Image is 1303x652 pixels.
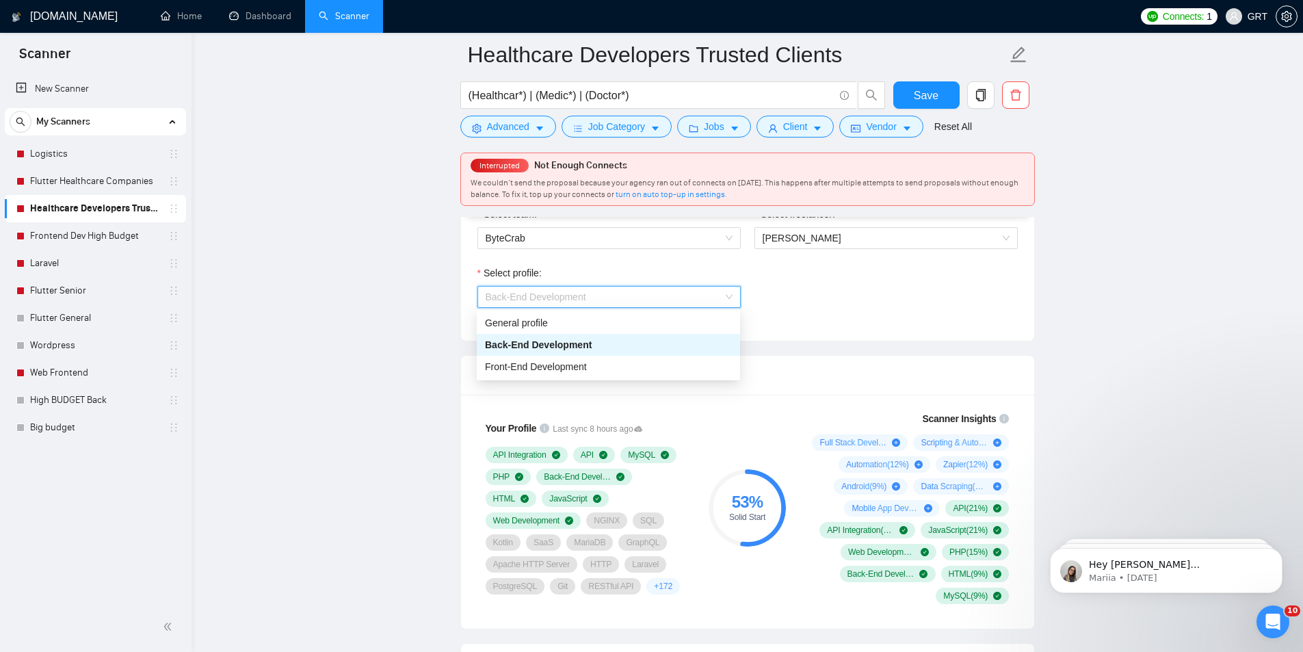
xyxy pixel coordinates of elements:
[319,10,369,22] a: searchScanner
[730,123,739,133] span: caret-down
[839,116,923,138] button: idcardVendorcaret-down
[565,517,573,525] span: check-circle
[36,108,90,135] span: My Scanners
[921,481,988,492] span: Data Scraping ( 9 %)
[1207,9,1212,24] span: 1
[677,116,751,138] button: folderJobscaret-down
[709,513,786,521] div: Solid Start
[30,250,160,277] a: Laravel
[1147,11,1158,22] img: upwork-logo.png
[486,423,537,434] span: Your Profile
[30,414,160,441] a: Big budget
[484,265,542,281] span: Select profile:
[783,119,808,134] span: Client
[487,119,529,134] span: Advanced
[934,119,972,134] a: Reset All
[967,81,995,109] button: copy
[553,423,642,436] span: Last sync 8 hours ago
[949,547,988,558] span: PHP ( 15 %)
[5,108,186,441] li: My Scanners
[866,119,896,134] span: Vendor
[953,503,988,514] span: API ( 21 %)
[485,361,587,372] span: Front-End Development
[993,439,1001,447] span: plus-circle
[968,89,994,101] span: copy
[493,537,513,548] span: Kotlin
[827,525,894,536] span: API Integration ( 21 %)
[768,123,778,133] span: user
[493,559,570,570] span: Apache HTTP Server
[899,526,908,534] span: check-circle
[557,581,568,592] span: Git
[654,581,672,592] span: + 172
[30,195,160,222] a: Healthcare Developers Trusted Clients
[632,559,659,570] span: Laravel
[590,559,611,570] span: HTTP
[893,81,960,109] button: Save
[763,233,841,244] span: [PERSON_NAME]
[16,75,175,103] a: New Scanner
[581,449,594,460] span: API
[924,504,932,512] span: plus-circle
[493,471,510,482] span: PHP
[30,168,160,195] a: Flutter Healthcare Companies
[922,414,996,423] span: Scanner Insights
[1163,9,1204,24] span: Connects:
[709,494,786,510] div: 53 %
[841,481,886,492] span: Android ( 9 %)
[168,203,179,214] span: holder
[460,116,556,138] button: settingAdvancedcaret-down
[1010,46,1027,64] span: edit
[892,482,900,491] span: plus-circle
[30,304,160,332] a: Flutter General
[30,332,160,359] a: Wordpress
[928,525,988,536] span: JavaScript ( 21 %)
[858,81,885,109] button: search
[30,222,160,250] a: Frontend Dev High Budget
[168,422,179,433] span: holder
[552,451,560,459] span: check-circle
[477,312,740,334] div: General profile
[848,547,915,558] span: Web Development ( 21 %)
[544,471,611,482] span: Back-End Development
[902,123,912,133] span: caret-down
[1276,11,1297,22] span: setting
[12,6,21,28] img: logo
[486,228,733,248] span: ByteCrab
[993,592,1001,600] span: check-circle
[626,537,659,548] span: GraphQL
[650,123,660,133] span: caret-down
[493,581,538,592] span: PostgreSQL
[846,459,909,470] span: Automation ( 12 %)
[588,119,645,134] span: Job Category
[847,569,914,579] span: Back-End Development ( 9 %)
[168,258,179,269] span: holder
[168,313,179,324] span: holder
[229,10,291,22] a: dashboardDashboard
[485,339,592,350] span: Back-End Development
[535,123,544,133] span: caret-down
[30,359,160,387] a: Web Frontend
[993,548,1001,556] span: check-circle
[30,277,160,304] a: Flutter Senior
[8,44,81,73] span: Scanner
[943,590,988,601] span: MySQL ( 9 %)
[168,367,179,378] span: holder
[840,91,849,100] span: info-circle
[756,116,834,138] button: userClientcaret-down
[574,537,605,548] span: MariaDB
[594,515,620,526] span: NGINX
[168,148,179,159] span: holder
[1229,12,1239,21] span: user
[486,291,586,302] span: Back-End Development
[1285,605,1300,616] span: 10
[661,451,669,459] span: check-circle
[921,548,929,556] span: check-circle
[168,231,179,242] span: holder
[161,10,202,22] a: homeHome
[5,75,186,103] li: New Scanner
[469,87,834,104] input: Search Freelance Jobs...
[993,570,1001,578] span: check-circle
